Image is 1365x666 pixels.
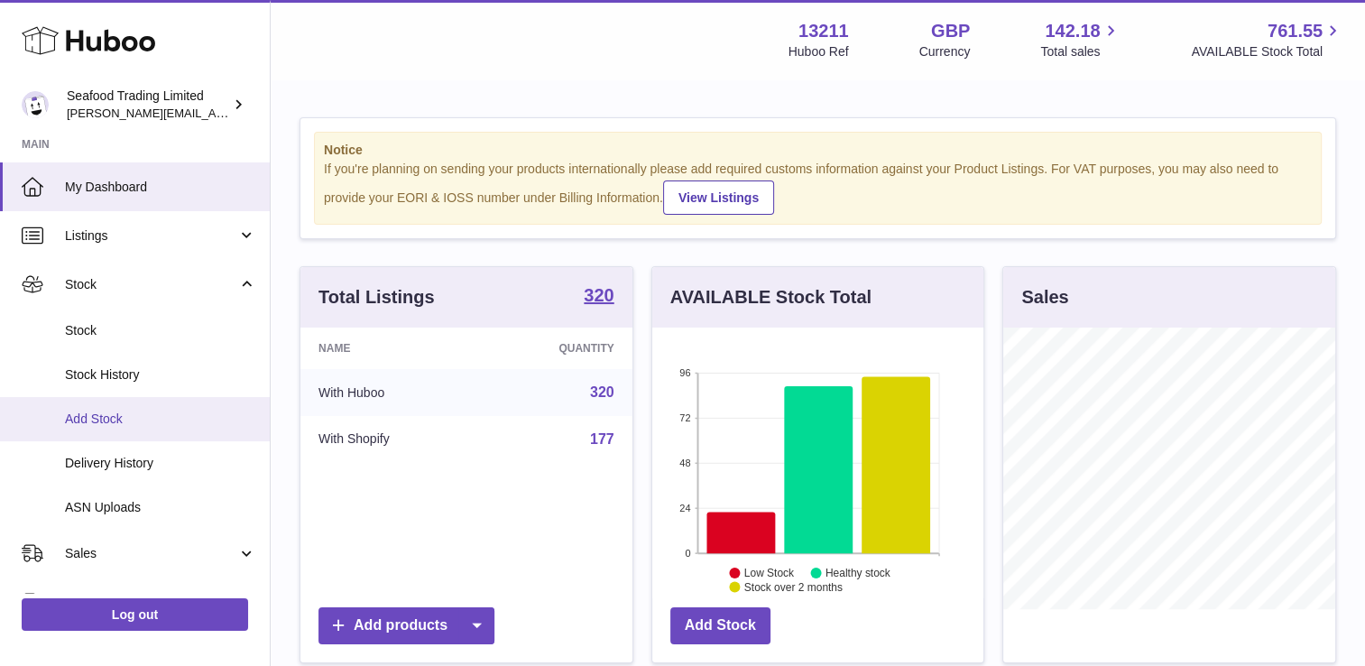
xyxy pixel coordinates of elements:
[679,367,690,378] text: 96
[679,412,690,423] text: 72
[65,499,256,516] span: ASN Uploads
[22,91,49,118] img: nathaniellynch@rickstein.com
[825,567,891,579] text: Healthy stock
[670,607,770,644] a: Add Stock
[685,548,690,559] text: 0
[584,286,613,308] a: 320
[1040,19,1121,60] a: 142.18 Total sales
[479,328,632,369] th: Quantity
[1191,19,1343,60] a: 761.55 AVAILABLE Stock Total
[300,369,479,416] td: With Huboo
[1040,43,1121,60] span: Total sales
[22,598,248,631] a: Log out
[679,503,690,513] text: 24
[1021,285,1068,310] h3: Sales
[65,545,237,562] span: Sales
[65,276,237,293] span: Stock
[1045,19,1100,43] span: 142.18
[919,43,971,60] div: Currency
[590,384,614,400] a: 320
[1191,43,1343,60] span: AVAILABLE Stock Total
[663,180,774,215] a: View Listings
[744,581,843,594] text: Stock over 2 months
[65,227,237,245] span: Listings
[789,43,849,60] div: Huboo Ref
[67,88,229,122] div: Seafood Trading Limited
[584,286,613,304] strong: 320
[679,458,690,468] text: 48
[65,179,256,196] span: My Dashboard
[65,366,256,384] span: Stock History
[318,285,435,310] h3: Total Listings
[324,161,1312,215] div: If you're planning on sending your products internationally please add required customs informati...
[318,607,494,644] a: Add products
[931,19,970,43] strong: GBP
[300,328,479,369] th: Name
[324,142,1312,159] strong: Notice
[670,285,872,310] h3: AVAILABLE Stock Total
[590,431,614,447] a: 177
[65,322,256,339] span: Stock
[744,567,795,579] text: Low Stock
[798,19,849,43] strong: 13211
[300,416,479,463] td: With Shopify
[1268,19,1323,43] span: 761.55
[65,455,256,472] span: Delivery History
[67,106,362,120] span: [PERSON_NAME][EMAIL_ADDRESS][DOMAIN_NAME]
[65,411,256,428] span: Add Stock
